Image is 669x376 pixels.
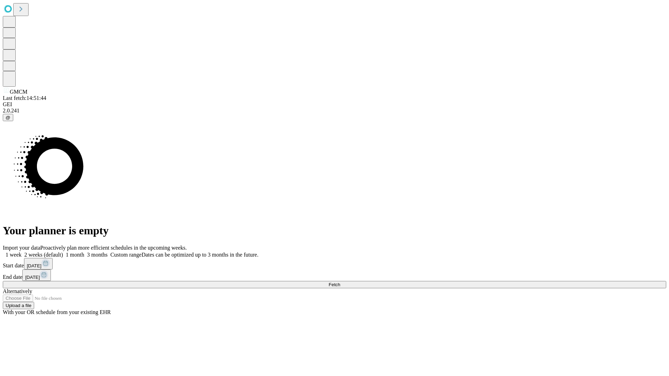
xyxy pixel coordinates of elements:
[6,115,10,120] span: @
[27,263,41,268] span: [DATE]
[3,309,111,315] span: With your OR schedule from your existing EHR
[3,245,40,251] span: Import your data
[6,252,22,258] span: 1 week
[3,108,666,114] div: 2.0.241
[3,302,34,309] button: Upload a file
[329,282,340,287] span: Fetch
[25,275,40,280] span: [DATE]
[66,252,84,258] span: 1 month
[22,269,51,281] button: [DATE]
[3,95,46,101] span: Last fetch: 14:51:44
[3,288,32,294] span: Alternatively
[24,258,53,269] button: [DATE]
[3,269,666,281] div: End date
[3,101,666,108] div: GEI
[87,252,108,258] span: 3 months
[3,258,666,269] div: Start date
[10,89,28,95] span: GMCM
[3,281,666,288] button: Fetch
[141,252,258,258] span: Dates can be optimized up to 3 months in the future.
[3,114,13,121] button: @
[3,224,666,237] h1: Your planner is empty
[24,252,63,258] span: 2 weeks (default)
[110,252,141,258] span: Custom range
[40,245,187,251] span: Proactively plan more efficient schedules in the upcoming weeks.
